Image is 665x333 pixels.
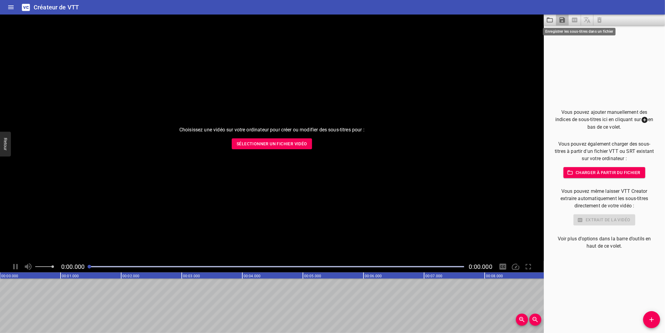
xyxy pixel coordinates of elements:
button: Sélectionner un fichier vidéo [232,138,312,150]
font: Vous pouvez même laisser VTT Creator extraire automatiquement les sous-titres directement de votr... [560,188,648,209]
font: Choisissez une vidéo sur votre ordinateur pour créer ou modifier des sous-titres pour : [179,127,364,133]
span: Durée de la vidéo [469,263,492,270]
div: Vitesse de lecture [510,261,521,272]
font: 0:00.000 [61,263,85,270]
div: Progression du jeu [89,266,464,267]
text: 00:05.000 [304,274,321,278]
font: Sélectionner un fichier vidéo [237,141,307,146]
font: Retour [3,138,8,150]
span: Add some captions below, then you can translate them. [581,15,594,25]
div: Masquer/Afficher les légendes [497,261,509,272]
span: Select a video in the pane to the left, then you can automatically extract captions. [569,15,581,25]
text: 00:03.000 [183,274,200,278]
text: 00:04.000 [244,274,261,278]
font: Charger à partir du fichier [576,170,640,175]
button: Zoom arrière [529,314,541,326]
text: 00:08.000 [486,274,503,278]
text: 00:06.000 [365,274,382,278]
font: Vous pouvez ajouter manuellement des indices de sous-titres ici en cliquant sur [555,109,647,122]
svg: Load captions from file [546,16,554,24]
button: Ajouter un signal [643,311,660,328]
button: Enregistrer les sous-titres dans un fichier [556,15,569,25]
text: 00:00.000 [1,274,18,278]
text: 00:02.000 [122,274,139,278]
text: 00:07.000 [425,274,442,278]
font: en bas de ce volet. [587,117,653,130]
button: Charger à partir du fichier [564,167,645,178]
text: 00:01.000 [62,274,79,278]
font: 0:00.000 [469,263,492,270]
font: Voir plus d’options dans la barre d’outils en haut de ce volet. [558,236,651,249]
button: Charger les sous-titres à partir du fichier [544,15,556,25]
div: Basculer en plein écran [523,261,534,272]
font: Créateur de VTT [34,4,79,11]
button: Zoom avant [516,314,528,326]
font: Vous pouvez également charger des sous-titres à partir d'un fichier VTT ou SRT existant sur votre... [555,141,654,161]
